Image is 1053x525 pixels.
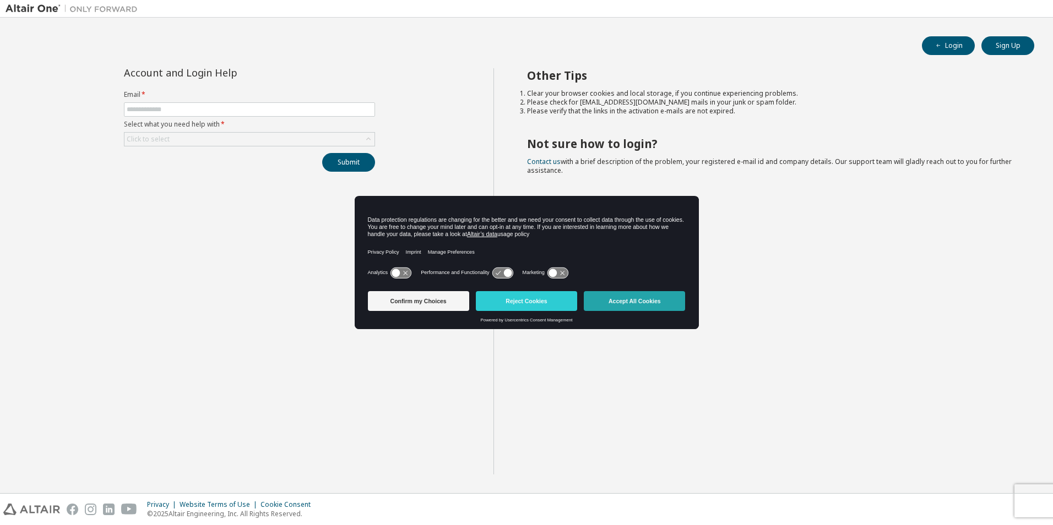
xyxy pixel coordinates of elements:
span: with a brief description of the problem, your registered e-mail id and company details. Our suppo... [527,157,1012,175]
div: Account and Login Help [124,68,325,77]
button: Sign Up [981,36,1034,55]
li: Please check for [EMAIL_ADDRESS][DOMAIN_NAME] mails in your junk or spam folder. [527,98,1015,107]
img: instagram.svg [85,504,96,515]
h2: Other Tips [527,68,1015,83]
img: youtube.svg [121,504,137,515]
div: Click to select [127,135,170,144]
div: Click to select [124,133,374,146]
img: facebook.svg [67,504,78,515]
li: Clear your browser cookies and local storage, if you continue experiencing problems. [527,89,1015,98]
h2: Not sure how to login? [527,136,1015,151]
div: Privacy [147,500,180,509]
div: Cookie Consent [260,500,317,509]
div: Website Terms of Use [180,500,260,509]
img: altair_logo.svg [3,504,60,515]
a: Contact us [527,157,561,166]
li: Please verify that the links in the activation e-mails are not expired. [527,107,1015,116]
img: linkedin.svg [103,504,115,515]
p: © 2025 Altair Engineering, Inc. All Rights Reserved. [147,509,317,518]
label: Email [124,90,375,99]
label: Select what you need help with [124,120,375,129]
button: Login [922,36,975,55]
img: Altair One [6,3,143,14]
button: Submit [322,153,375,172]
